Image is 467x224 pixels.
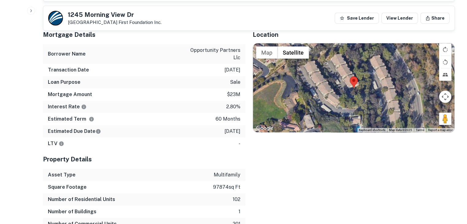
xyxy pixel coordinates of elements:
[48,140,64,147] h6: LTV
[43,30,245,39] h5: Mortgage Details
[226,103,240,110] p: 2.80%
[439,56,451,68] button: Rotate map counterclockwise
[48,91,92,98] h6: Mortgage Amount
[185,47,240,61] p: opportunity partners llc
[59,141,64,146] svg: LTVs displayed on the website are for informational purposes only and may be reported incorrectly...
[439,43,451,56] button: Rotate map clockwise
[428,128,453,132] a: Report a map error
[359,128,385,132] button: Keyboard shortcuts
[256,46,278,59] button: Show street map
[381,13,418,24] a: View Lender
[253,30,455,39] h5: Location
[48,66,89,74] h6: Transaction Date
[416,128,424,132] a: Terms (opens in new tab)
[230,79,240,86] p: sale
[213,183,240,191] p: 97874 sq ft
[278,46,309,59] button: Show satellite imagery
[216,115,240,123] p: 60 months
[48,128,101,135] h6: Estimated Due Date
[48,79,80,86] h6: Loan Purpose
[48,50,86,58] h6: Borrower Name
[239,140,240,147] p: -
[89,116,94,122] svg: Term is based on a standard schedule for this type of loan.
[233,196,240,203] p: 102
[68,20,162,25] p: [GEOGRAPHIC_DATA]
[255,124,275,132] img: Google
[43,155,245,164] h5: Property Details
[48,171,76,179] h6: Asset Type
[95,129,101,134] svg: Estimate is based on a standard schedule for this type of loan.
[81,104,87,110] svg: The interest rates displayed on the website are for informational purposes only and may be report...
[389,128,412,132] span: Map data ©2025
[239,208,240,215] p: 1
[436,175,467,204] iframe: Chat Widget
[224,66,240,74] p: [DATE]
[119,20,162,25] a: First Foundation Inc.
[48,103,87,110] h6: Interest Rate
[68,12,162,18] h5: 1245 Morning View Dr
[48,208,96,215] h6: Number of Buildings
[227,91,240,98] p: $23m
[224,128,240,135] p: [DATE]
[255,124,275,132] a: Open this area in Google Maps (opens a new window)
[420,13,449,24] button: Share
[48,196,115,203] h6: Number of Residential Units
[214,171,240,179] p: multifamily
[48,183,87,191] h6: Square Footage
[335,13,379,24] button: Save Lender
[439,113,451,125] button: Drag Pegman onto the map to open Street View
[439,91,451,103] button: Map camera controls
[48,115,94,123] h6: Estimated Term
[439,68,451,81] button: Tilt map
